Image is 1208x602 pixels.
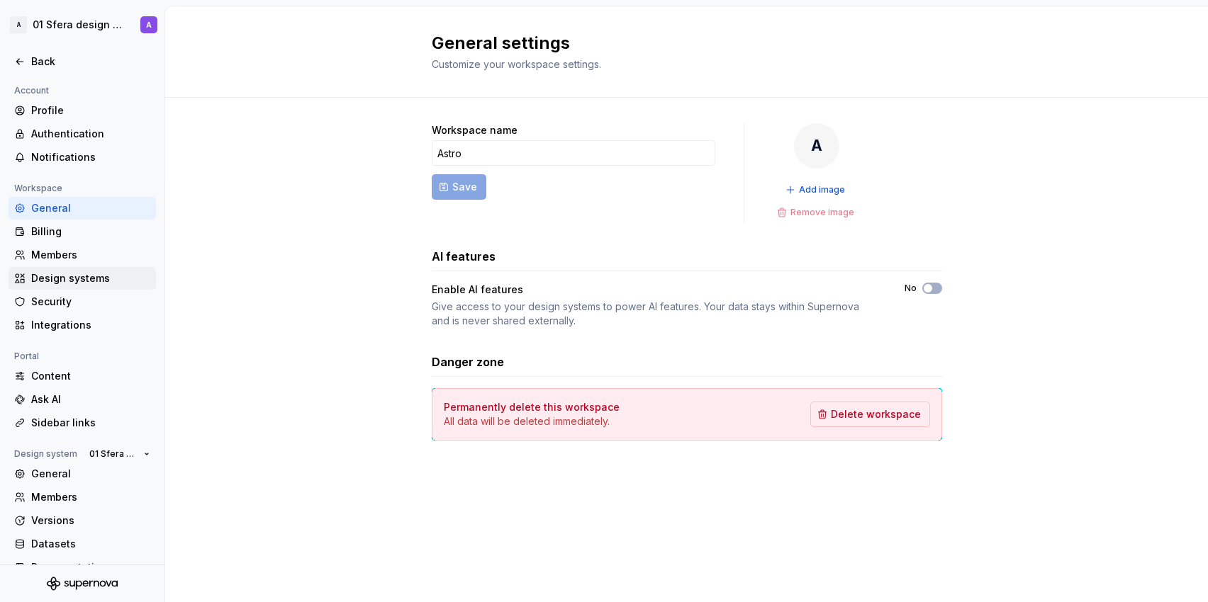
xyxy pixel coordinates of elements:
[3,9,162,40] button: A01 Sfera design systemA
[9,486,156,509] a: Members
[794,123,839,169] div: A
[31,295,150,309] div: Security
[31,369,150,383] div: Content
[33,18,123,32] div: 01 Sfera design system
[31,271,150,285] div: Design systems
[9,123,156,145] a: Authentication
[9,197,156,220] a: General
[31,150,150,164] div: Notifications
[432,248,496,265] h3: AI features
[31,248,150,262] div: Members
[31,490,150,504] div: Members
[831,407,921,421] span: Delete workspace
[432,123,518,137] label: Workspace name
[10,16,27,33] div: A
[432,300,879,328] div: Give access to your design systems to power AI features. Your data stays within Supernova and is ...
[9,180,68,197] div: Workspace
[9,388,156,411] a: Ask AI
[9,365,156,387] a: Content
[31,560,150,574] div: Documentation
[89,448,138,460] span: 01 Sfera design system
[31,201,150,215] div: General
[31,127,150,141] div: Authentication
[444,414,620,428] p: All data will be deleted immediately.
[31,513,150,528] div: Versions
[9,244,156,266] a: Members
[432,58,601,70] span: Customize your workspace settings.
[9,220,156,243] a: Billing
[47,577,118,591] svg: Supernova Logo
[432,32,925,55] h2: General settings
[9,411,156,434] a: Sidebar links
[31,392,150,407] div: Ask AI
[31,467,150,481] div: General
[9,556,156,579] a: Documentation
[9,462,156,485] a: General
[9,533,156,555] a: Datasets
[781,180,851,200] button: Add image
[9,290,156,313] a: Security
[31,225,150,239] div: Billing
[9,348,45,365] div: Portal
[9,99,156,122] a: Profile
[9,314,156,336] a: Integrations
[9,267,156,290] a: Design systems
[31,103,150,118] div: Profile
[9,146,156,169] a: Notifications
[31,318,150,332] div: Integrations
[31,416,150,430] div: Sidebar links
[9,445,83,462] div: Design system
[9,50,156,73] a: Back
[9,509,156,532] a: Versions
[810,402,930,427] button: Delete workspace
[432,283,879,297] div: Enable AI features
[799,184,845,195] span: Add image
[9,82,55,99] div: Account
[146,19,152,30] div: A
[31,55,150,69] div: Back
[432,353,504,370] h3: Danger zone
[31,537,150,551] div: Datasets
[905,283,917,294] label: No
[444,400,620,414] h4: Permanently delete this workspace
